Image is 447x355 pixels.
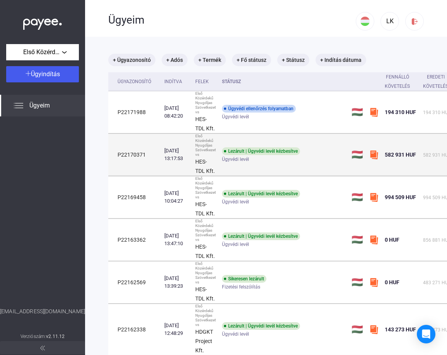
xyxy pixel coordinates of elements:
[222,147,300,155] div: Lezárult | Ügyvédi levél kézbesítve
[6,66,79,82] button: Ügyindítás
[417,325,435,343] div: Open Intercom Messenger
[385,326,416,333] span: 143 273 HUF
[23,48,62,57] span: Első Közérdekű Nyugdíjas Szövetkezet
[348,261,366,304] td: 🇭🇺
[195,219,216,242] div: Első Közérdekű Nyugdíjas Szövetkezet vs
[108,219,161,261] td: P22163362
[31,70,60,78] span: Ügyindítás
[348,176,366,218] td: 🇭🇺
[164,77,182,86] div: Indítva
[164,322,189,337] div: [DATE] 12:48:29
[108,176,161,218] td: P22169458
[219,72,348,91] th: Státusz
[164,104,189,120] div: [DATE] 08:42:20
[383,17,396,26] div: LK
[222,282,260,292] span: Fizetési felszólítás
[222,197,249,207] span: Ügyvédi levél
[195,304,216,327] div: Első Közérdekű Nyugdíjas Szövetkezet vs
[195,329,213,353] strong: HDGKT Project Kft.
[380,12,399,31] button: LK
[195,91,216,114] div: Első Közérdekű Nyugdíjas Szövetkezet vs
[385,237,399,243] span: 0 HUF
[348,134,366,176] td: 🇭🇺
[369,278,379,287] img: szamlazzhu-mini
[164,232,189,247] div: [DATE] 13:47:10
[348,91,366,133] td: 🇭🇺
[108,54,155,66] mat-chip: + Ügyazonosító
[108,261,161,304] td: P22162569
[385,152,416,158] span: 582 931 HUF
[29,101,50,110] span: Ügyeim
[222,322,300,330] div: Lezárult | Ügyvédi levél kézbesítve
[194,54,226,66] mat-chip: + Termék
[195,134,216,157] div: Első Közérdekű Nyugdíjas Szövetkezet vs
[222,155,249,164] span: Ügyvédi levél
[411,17,419,26] img: logout-red
[348,219,366,261] td: 🇭🇺
[26,71,31,76] img: plus-white.svg
[164,147,189,162] div: [DATE] 13:17:53
[316,54,366,66] mat-chip: + Indítás dátuma
[195,201,215,217] strong: HES-TDL Kft.
[360,17,370,26] img: HU
[195,244,215,259] strong: HES-TDL Kft.
[222,112,249,121] span: Ügyvédi levél
[277,54,309,66] mat-chip: + Státusz
[369,193,379,202] img: szamlazzhu-mini
[164,275,189,290] div: [DATE] 13:39:23
[195,77,216,86] div: Felek
[108,91,161,133] td: P22171988
[369,150,379,159] img: szamlazzhu-mini
[40,346,45,350] img: arrow-double-left-grey.svg
[195,261,216,285] div: Első Közérdekű Nyugdíjas Szövetkezet vs
[23,14,62,30] img: white-payee-white-dot.svg
[108,14,356,27] div: Ügyeim
[369,325,379,334] img: szamlazzhu-mini
[222,190,300,198] div: Lezárult | Ügyvédi levél kézbesítve
[385,109,416,115] span: 194 310 HUF
[195,77,209,86] div: Felek
[222,105,296,113] div: Ügyvédi ellenőrzés folyamatban
[232,54,271,66] mat-chip: + Fő státusz
[195,176,216,200] div: Első Közérdekű Nyugdíjas Szövetkezet vs
[369,108,379,117] img: szamlazzhu-mini
[195,116,215,131] strong: HES-TDL Kft.
[405,12,424,31] button: logout-red
[118,77,158,86] div: Ügyazonosító
[195,159,215,174] strong: HES-TDL Kft.
[118,77,151,86] div: Ügyazonosító
[46,334,65,339] strong: v2.11.12
[6,44,79,60] button: Első Közérdekű Nyugdíjas Szövetkezet
[164,189,189,205] div: [DATE] 10:04:27
[195,286,215,302] strong: HES-TDL Kft.
[14,101,23,110] img: list.svg
[356,12,374,31] button: HU
[385,72,410,91] div: Fennálló követelés
[222,275,266,283] div: Sikeresen lezárult
[222,329,249,339] span: Ügyvédi levél
[164,77,189,86] div: Indítva
[369,235,379,244] img: szamlazzhu-mini
[108,134,161,176] td: P22170371
[162,54,188,66] mat-chip: + Adós
[385,194,416,200] span: 994 509 HUF
[385,279,399,285] span: 0 HUF
[385,72,417,91] div: Fennálló követelés
[222,232,300,240] div: Lezárult | Ügyvédi levél kézbesítve
[222,240,249,249] span: Ügyvédi levél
